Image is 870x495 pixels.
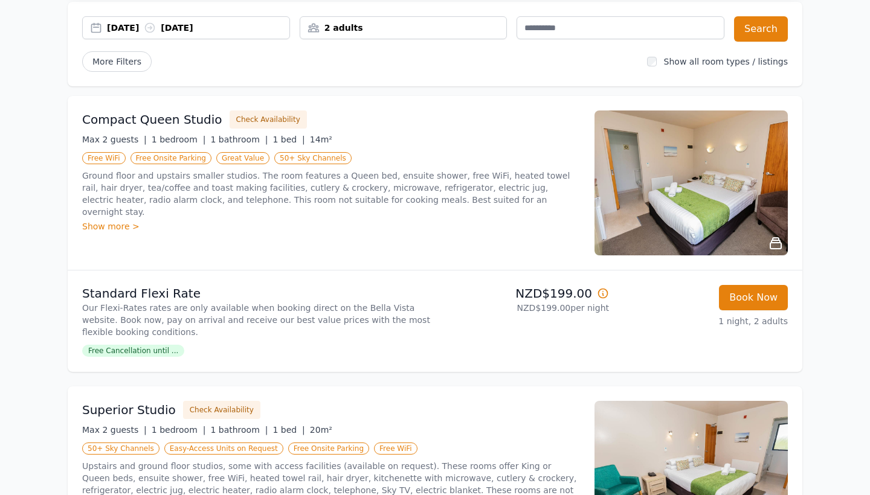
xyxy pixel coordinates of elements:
span: Easy-Access Units on Request [164,442,283,455]
p: Our Flexi-Rates rates are only available when booking direct on the Bella Vista website. Book now... [82,302,430,338]
span: Free Onsite Parking [288,442,369,455]
span: 1 bed | [272,425,304,435]
p: NZD$199.00 [440,285,609,302]
span: 50+ Sky Channels [82,442,159,455]
button: Search [734,16,788,42]
span: Free Onsite Parking [130,152,211,164]
span: 1 bedroom | [152,135,206,144]
p: Standard Flexi Rate [82,285,430,302]
h3: Superior Studio [82,401,176,418]
p: 1 night, 2 adults [619,315,788,327]
h3: Compact Queen Studio [82,111,222,128]
span: Free WiFi [82,152,126,164]
span: 1 bathroom | [210,135,268,144]
span: 1 bed | [272,135,304,144]
span: More Filters [82,51,152,72]
div: 2 adults [300,22,507,34]
span: 50+ Sky Channels [274,152,352,164]
div: Show more > [82,220,580,232]
span: 20m² [310,425,332,435]
label: Show all room types / listings [664,57,788,66]
p: Ground floor and upstairs smaller studios. The room features a Queen bed, ensuite shower, free Wi... [82,170,580,218]
span: Free Cancellation until ... [82,345,184,357]
button: Book Now [719,285,788,310]
p: NZD$199.00 per night [440,302,609,314]
span: 1 bedroom | [152,425,206,435]
span: 1 bathroom | [210,425,268,435]
span: Max 2 guests | [82,135,147,144]
div: [DATE] [DATE] [107,22,289,34]
button: Check Availability [183,401,260,419]
span: 14m² [310,135,332,144]
button: Check Availability [230,110,307,129]
span: Great Value [216,152,269,164]
span: Free WiFi [374,442,417,455]
span: Max 2 guests | [82,425,147,435]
